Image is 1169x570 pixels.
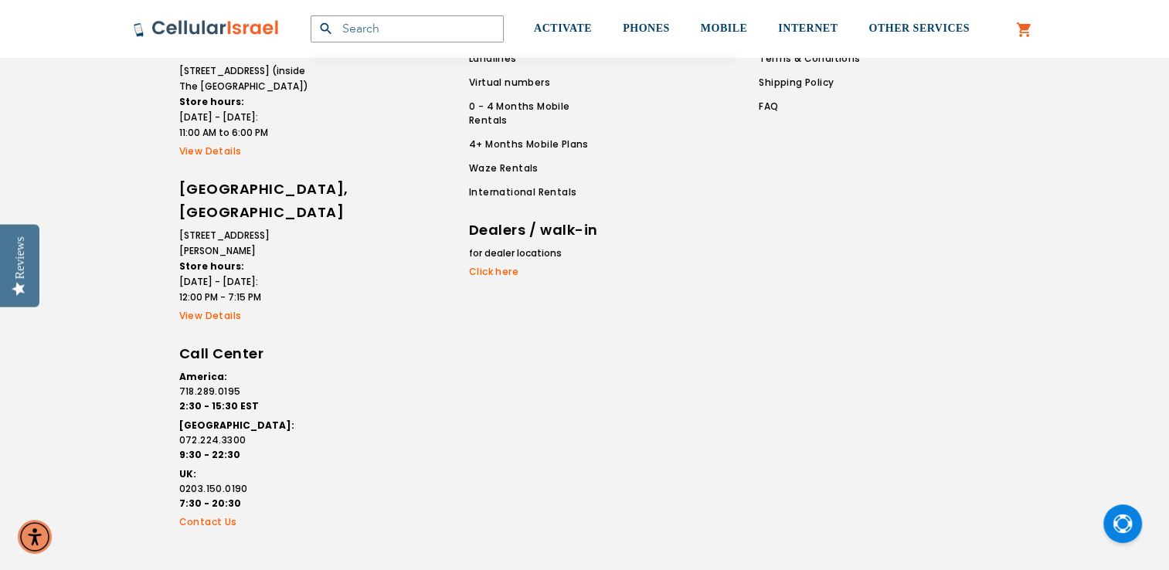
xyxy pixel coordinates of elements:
[469,265,600,279] a: Click here
[179,399,259,412] strong: 2:30 - 15:30 EST
[469,246,600,261] li: for dealer locations
[469,219,600,242] h6: Dealers / walk-in
[534,22,592,34] span: ACTIVATE
[179,95,244,108] strong: Store hours:
[179,482,311,496] a: 0203.150.0190
[179,385,311,399] a: 718.289.0195
[133,19,280,38] img: Cellular Israel Logo
[469,76,610,90] a: Virtual numbers
[469,161,610,175] a: Waze Rentals
[18,520,52,554] div: Accessibility Menu
[179,63,311,141] li: [STREET_ADDRESS] (inside The [GEOGRAPHIC_DATA]) [DATE] - [DATE]: 11:00 AM to 6:00 PM
[179,448,240,461] strong: 9:30 - 22:30
[179,497,241,510] strong: 7:30 - 20:30
[759,52,860,66] a: Terms & Conditions
[311,15,504,42] input: Search
[759,100,860,114] a: FAQ
[469,52,610,66] a: Landlines
[179,260,244,273] strong: Store hours:
[469,185,610,199] a: International Rentals
[179,370,227,383] strong: America:
[179,144,311,158] a: View Details
[623,22,670,34] span: PHONES
[701,22,748,34] span: MOBILE
[179,228,311,305] li: [STREET_ADDRESS][PERSON_NAME] [DATE] - [DATE]: 12:00 PM - 7:15 PM
[179,309,311,323] a: View Details
[759,76,860,90] a: Shipping Policy
[469,100,610,127] a: 0 - 4 Months Mobile Rentals
[13,236,27,279] div: Reviews
[179,515,311,529] a: Contact Us
[469,137,610,151] a: 4+ Months Mobile Plans
[179,342,311,365] h6: Call Center
[179,433,311,447] a: 072.224.3300
[179,178,311,224] h6: [GEOGRAPHIC_DATA], [GEOGRAPHIC_DATA]
[179,467,196,480] strong: UK:
[868,22,970,34] span: OTHER SERVICES
[778,22,838,34] span: INTERNET
[179,419,294,432] strong: [GEOGRAPHIC_DATA]:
